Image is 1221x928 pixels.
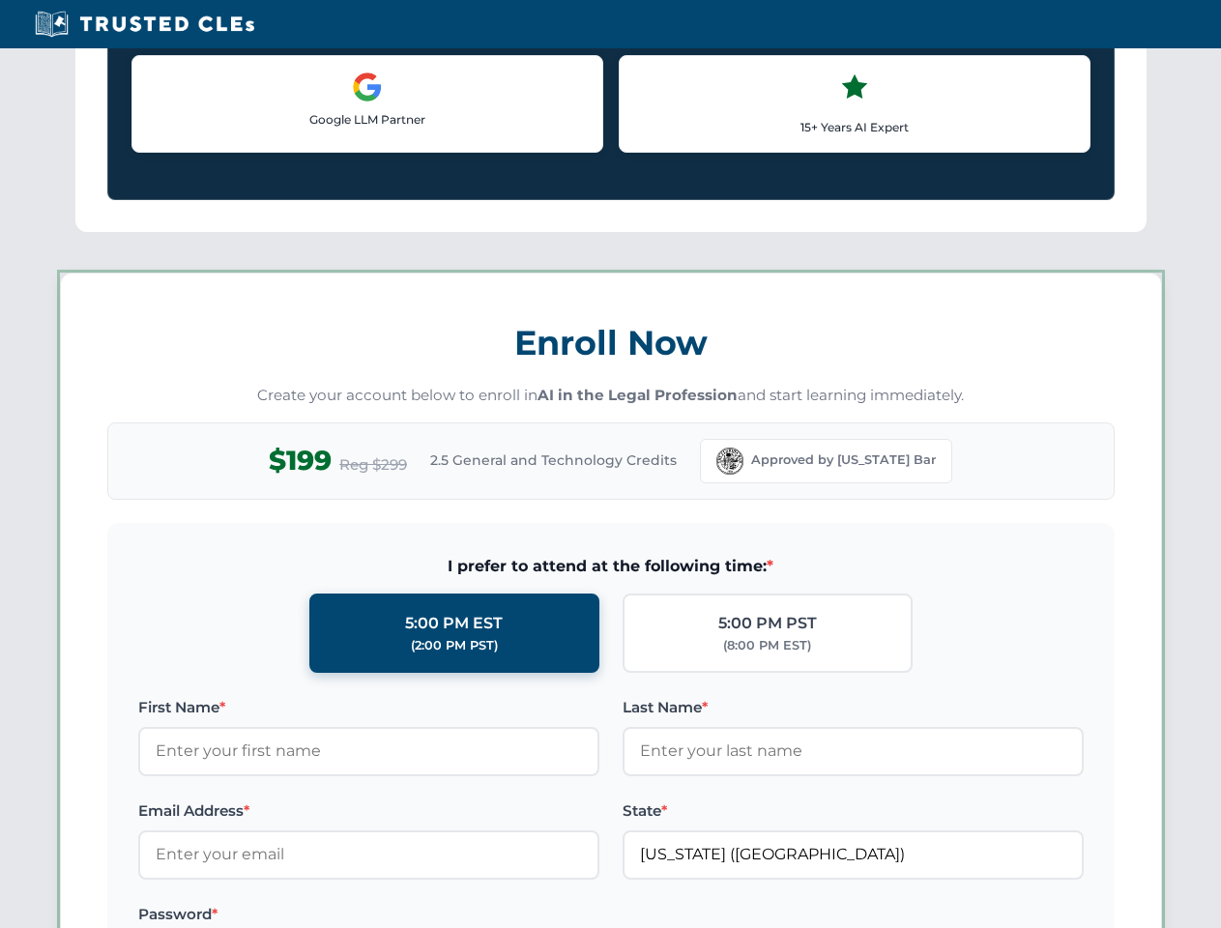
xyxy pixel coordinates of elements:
span: Approved by [US_STATE] Bar [751,450,936,470]
div: (8:00 PM EST) [723,636,811,655]
strong: AI in the Legal Profession [538,386,738,404]
label: Password [138,903,599,926]
label: Last Name [623,696,1084,719]
img: Trusted CLEs [29,10,260,39]
input: Enter your email [138,830,599,879]
div: (2:00 PM PST) [411,636,498,655]
img: Google [352,72,383,102]
p: Google LLM Partner [148,110,587,129]
span: 2.5 General and Technology Credits [430,449,677,471]
label: Email Address [138,799,599,823]
label: First Name [138,696,599,719]
img: Florida Bar [716,448,743,475]
div: 5:00 PM PST [718,611,817,636]
p: 15+ Years AI Expert [635,118,1074,136]
p: Create your account below to enroll in and start learning immediately. [107,385,1115,407]
div: 5:00 PM EST [405,611,503,636]
span: Reg $299 [339,453,407,477]
h3: Enroll Now [107,312,1115,373]
input: Enter your last name [623,727,1084,775]
input: Enter your first name [138,727,599,775]
span: $199 [269,439,332,482]
label: State [623,799,1084,823]
span: I prefer to attend at the following time: [138,554,1084,579]
input: Florida (FL) [623,830,1084,879]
